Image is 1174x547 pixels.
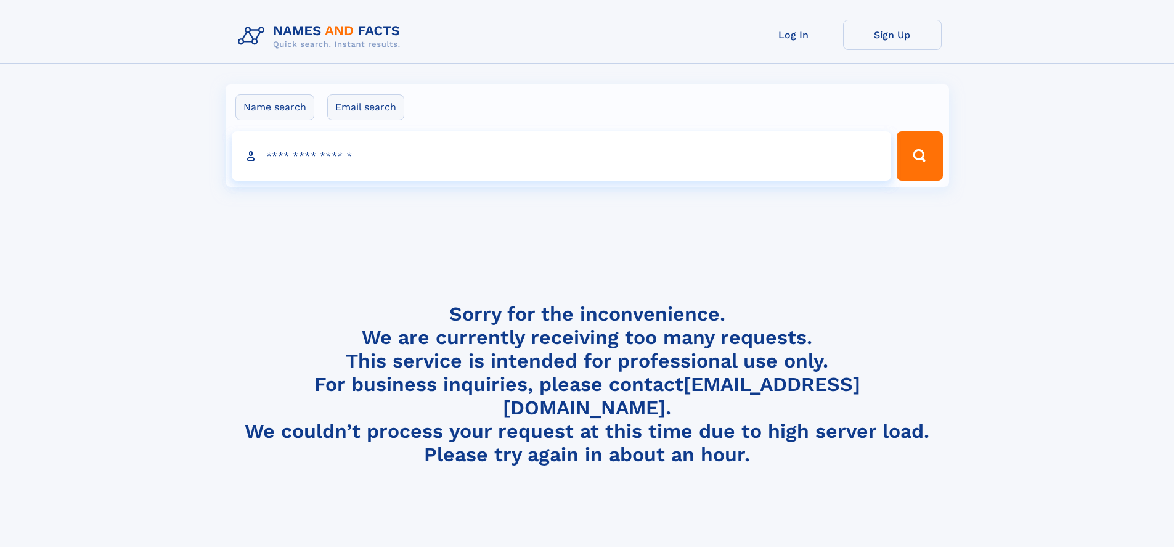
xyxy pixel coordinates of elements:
[503,372,860,419] a: [EMAIL_ADDRESS][DOMAIN_NAME]
[233,302,942,467] h4: Sorry for the inconvenience. We are currently receiving too many requests. This service is intend...
[897,131,942,181] button: Search Button
[235,94,314,120] label: Name search
[843,20,942,50] a: Sign Up
[744,20,843,50] a: Log In
[327,94,404,120] label: Email search
[232,131,892,181] input: search input
[233,20,410,53] img: Logo Names and Facts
